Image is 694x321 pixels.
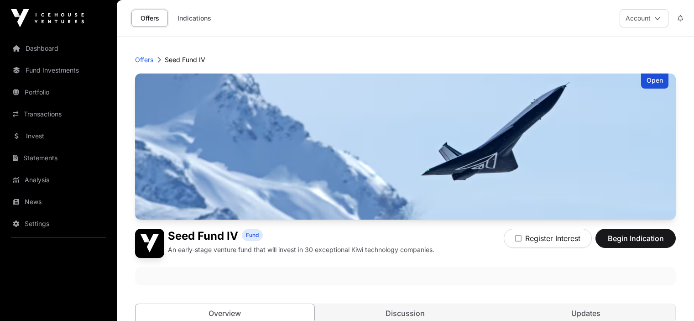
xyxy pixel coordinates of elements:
span: Begin Indication [607,233,664,244]
button: Register Interest [504,229,592,248]
a: Indications [172,10,217,27]
a: Invest [7,126,110,146]
button: Begin Indication [595,229,676,248]
a: Portfolio [7,82,110,102]
p: Seed Fund IV [165,55,205,64]
img: Icehouse Ventures Logo [11,9,84,27]
h1: Seed Fund IV [168,229,238,243]
p: An early-stage venture fund that will invest in 30 exceptional Kiwi technology companies. [168,245,434,254]
a: Settings [7,214,110,234]
a: News [7,192,110,212]
a: Fund Investments [7,60,110,80]
img: Seed Fund IV [135,229,164,258]
a: Dashboard [7,38,110,58]
div: Open [641,74,668,89]
a: Transactions [7,104,110,124]
a: Offers [135,55,153,64]
a: Analysis [7,170,110,190]
a: Statements [7,148,110,168]
a: Begin Indication [595,238,676,247]
img: Seed Fund IV [135,74,676,220]
span: Fund [246,232,259,239]
button: Account [620,9,668,27]
a: Offers [131,10,168,27]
